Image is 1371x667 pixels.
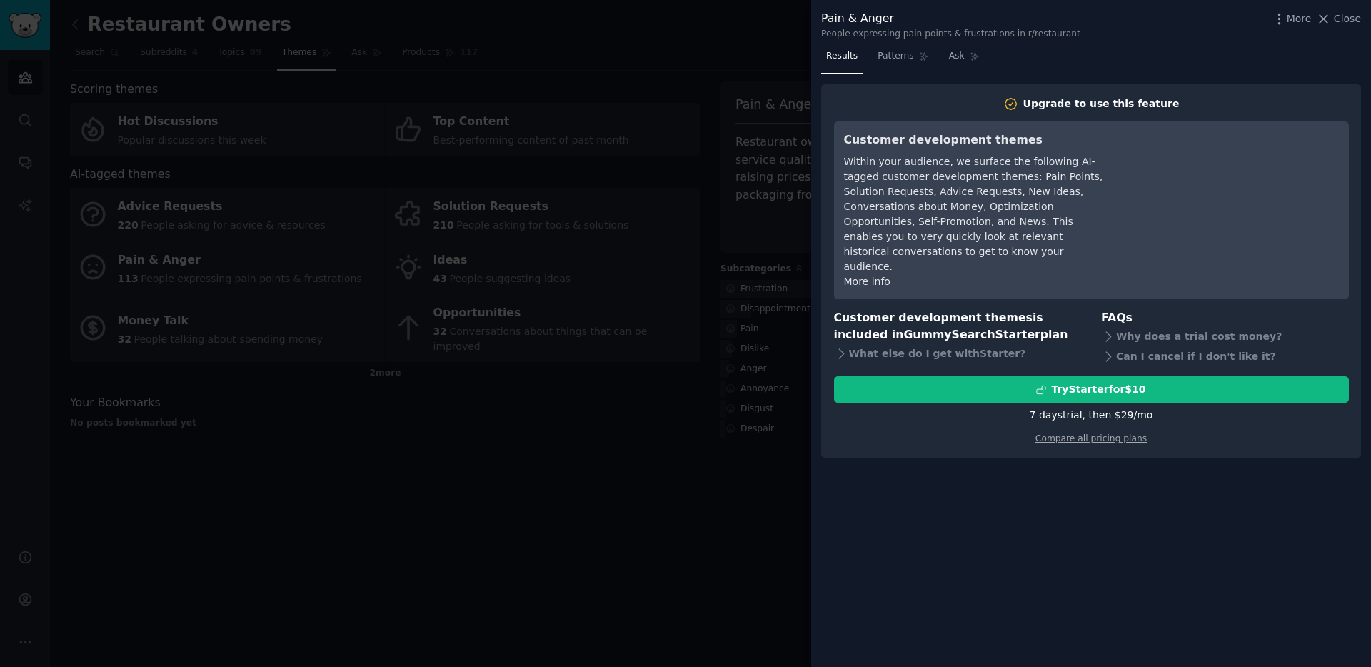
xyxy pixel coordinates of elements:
span: More [1287,11,1312,26]
h3: Customer development themes is included in plan [834,309,1082,344]
span: Patterns [878,50,913,63]
div: Can I cancel if I don't like it? [1101,346,1349,366]
div: 7 days trial, then $ 29 /mo [1030,408,1153,423]
div: Upgrade to use this feature [1023,96,1180,111]
span: Close [1334,11,1361,26]
a: More info [844,276,890,287]
a: Compare all pricing plans [1035,433,1147,443]
div: Try Starter for $10 [1051,382,1145,397]
div: Why does a trial cost money? [1101,326,1349,346]
button: More [1272,11,1312,26]
a: Patterns [873,45,933,74]
span: GummySearch Starter [903,328,1040,341]
div: People expressing pain points & frustrations in r/restaurant [821,28,1080,41]
span: Results [826,50,858,63]
div: Within your audience, we surface the following AI-tagged customer development themes: Pain Points... [844,154,1105,274]
div: Pain & Anger [821,10,1080,28]
button: Close [1316,11,1361,26]
a: Ask [944,45,985,74]
a: Results [821,45,863,74]
h3: FAQs [1101,309,1349,327]
iframe: YouTube video player [1125,131,1339,239]
span: Ask [949,50,965,63]
h3: Customer development themes [844,131,1105,149]
button: TryStarterfor$10 [834,376,1349,403]
div: What else do I get with Starter ? [834,344,1082,364]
